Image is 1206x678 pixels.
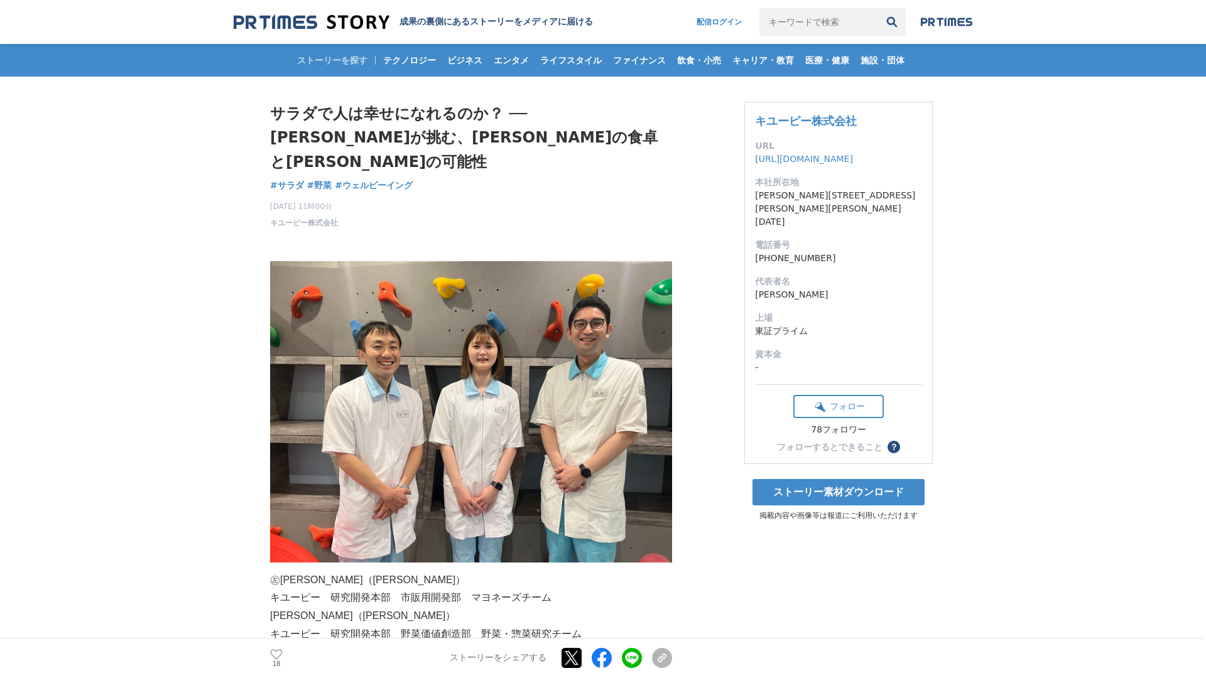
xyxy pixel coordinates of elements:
[755,139,922,153] dt: URL
[727,44,799,77] a: キャリア・教育
[270,179,304,192] a: #サラダ
[744,510,933,521] p: 掲載内容や画像等は報道にご利用いただけます
[672,55,726,66] span: 飲食・小売
[684,8,754,36] a: 配信ログイン
[755,275,922,288] dt: 代表者名
[608,44,671,77] a: ファイナンス
[442,55,487,66] span: ビジネス
[270,201,338,212] span: [DATE] 11時00分
[800,55,854,66] span: 医療・健康
[442,44,487,77] a: ビジネス
[777,443,883,451] div: フォローするとできること
[270,102,672,174] h1: サラダで人は幸せになれるのか？ ── [PERSON_NAME]が挑む、[PERSON_NAME]の食卓と[PERSON_NAME]の可能性
[921,17,972,27] img: prtimes
[335,179,413,192] a: #ウェルビーイング
[755,114,857,127] a: キユーピー株式会社
[755,325,922,338] dd: 東証プライム
[270,607,672,625] p: [PERSON_NAME]（[PERSON_NAME]）
[800,44,854,77] a: 医療・健康
[755,239,922,252] dt: 電話番号
[672,44,726,77] a: 飲食・小売
[793,395,884,418] button: フォロー
[489,55,534,66] span: エンタメ
[234,14,389,31] img: 成果の裏側にあるストーリーをメディアに届ける
[856,44,910,77] a: 施設・団体
[755,154,853,164] a: [URL][DOMAIN_NAME]
[270,589,672,607] p: キユーピー 研究開発本部 市販用開発部 マヨネーズチーム
[755,311,922,325] dt: 上場
[399,16,593,28] h2: 成果の裏側にあるストーリーをメディアに届ける
[755,288,922,301] dd: [PERSON_NAME]
[856,55,910,66] span: 施設・団体
[759,8,878,36] input: キーワードで検索
[727,55,799,66] span: キャリア・教育
[752,479,925,505] a: ストーリー素材ダウンロード
[270,661,283,667] p: 18
[608,55,671,66] span: ファイナンス
[378,55,441,66] span: テクノロジー
[755,176,922,189] dt: 本社所在地
[889,443,898,451] span: ？
[535,44,607,77] a: ライフスタイル
[755,252,922,265] dd: [PHONE_NUMBER]
[270,217,338,229] a: キユーピー株式会社
[755,348,922,361] dt: 資本金
[450,653,546,664] p: ストーリーをシェアする
[307,179,332,192] a: #野菜
[755,189,922,229] dd: [PERSON_NAME][STREET_ADDRESS][PERSON_NAME][PERSON_NAME][DATE]
[270,571,672,589] p: ㊧[PERSON_NAME]（[PERSON_NAME]）
[878,8,906,36] button: 検索
[489,44,534,77] a: エンタメ
[270,261,672,562] img: thumbnail_04ac54d0-6d23-11f0-aa23-a1d248b80383.JPG
[888,441,900,453] button: ？
[535,55,607,66] span: ライフスタイル
[335,180,413,191] span: #ウェルビーイング
[755,361,922,374] dd: -
[307,180,332,191] span: #野菜
[270,625,672,643] p: キユーピー 研究開発本部 野菜価値創造部 野菜・惣菜研究チーム
[378,44,441,77] a: テクノロジー
[793,424,884,436] div: 78フォロワー
[270,180,304,191] span: #サラダ
[234,14,593,31] a: 成果の裏側にあるストーリーをメディアに届ける 成果の裏側にあるストーリーをメディアに届ける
